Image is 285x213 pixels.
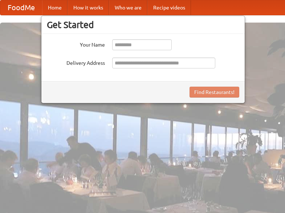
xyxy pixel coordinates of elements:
[147,0,191,15] a: Recipe videos
[68,0,109,15] a: How it works
[47,19,239,30] h3: Get Started
[0,0,42,15] a: FoodMe
[47,39,105,48] label: Your Name
[42,0,68,15] a: Home
[47,58,105,67] label: Delivery Address
[190,87,239,98] button: Find Restaurants!
[109,0,147,15] a: Who we are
